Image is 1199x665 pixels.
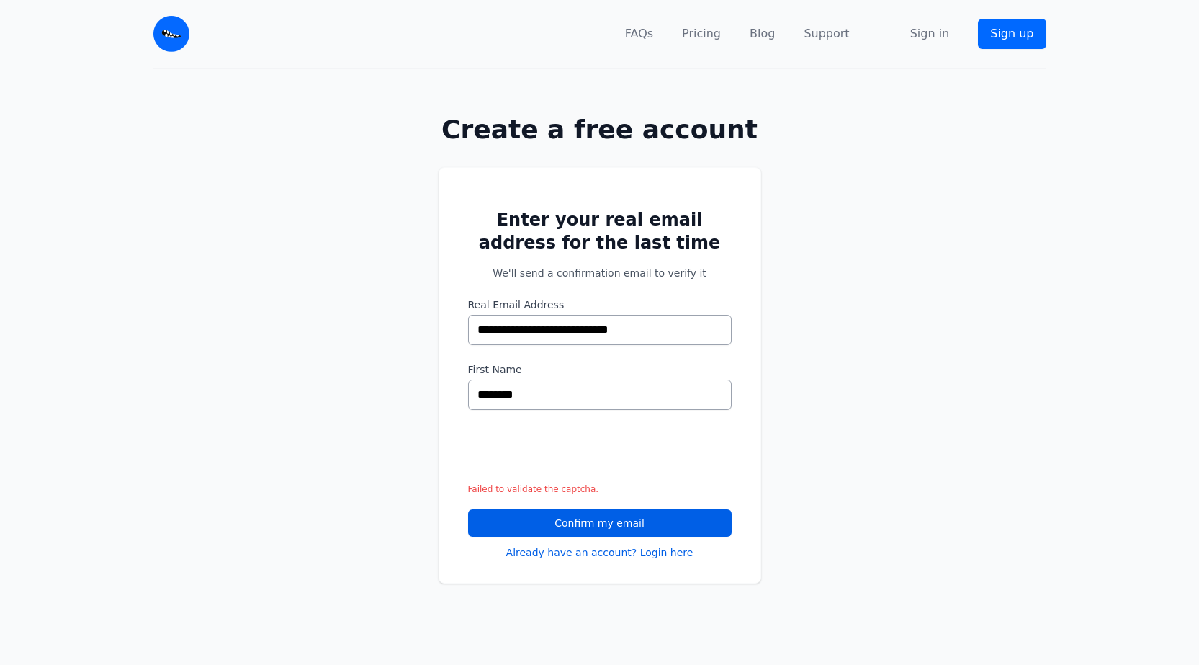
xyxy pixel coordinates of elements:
h1: Create a free account [392,115,807,144]
a: Support [804,25,849,43]
h2: Enter your real email address for the last time [468,208,732,254]
label: First Name [468,362,732,377]
a: Sign in [910,25,950,43]
p: We'll send a confirmation email to verify it [468,266,732,280]
img: Email Monster [153,16,189,52]
label: Real Email Address [468,298,732,312]
a: Sign up [978,19,1046,49]
div: Failed to validate the captcha. [468,483,732,495]
a: Blog [750,25,775,43]
a: Pricing [682,25,721,43]
button: Confirm my email [468,509,732,537]
iframe: reCAPTCHA [468,427,687,483]
a: FAQs [625,25,653,43]
a: Already have an account? Login here [506,545,693,560]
